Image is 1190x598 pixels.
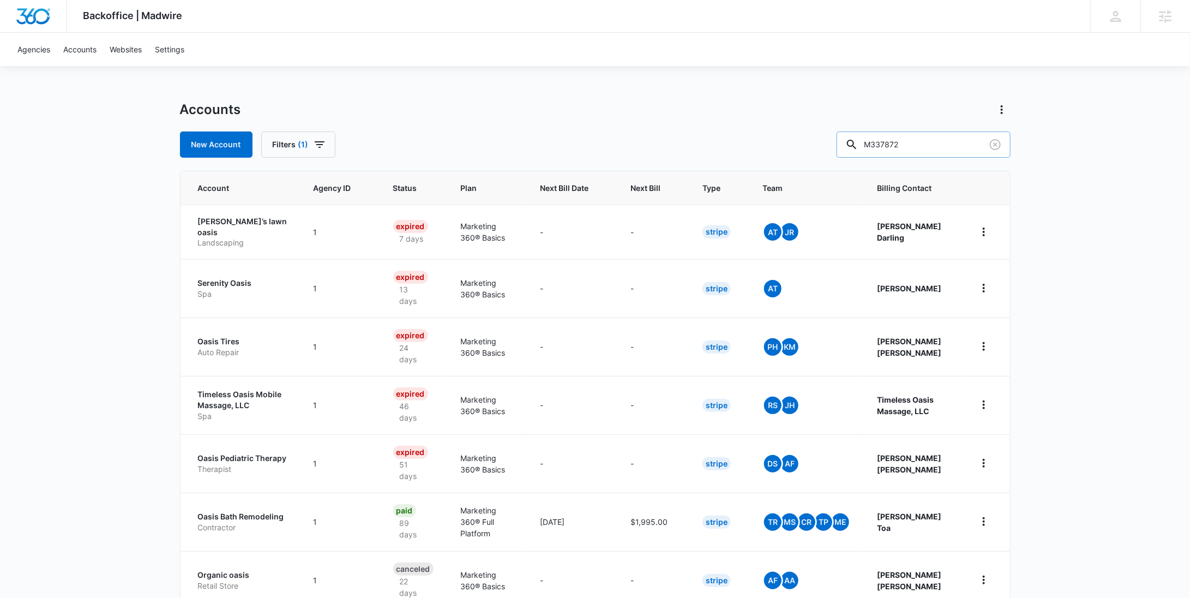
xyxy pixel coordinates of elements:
div: Expired [393,387,428,400]
p: Serenity Oasis [198,278,287,289]
p: Auto Repair [198,347,287,358]
p: Organic oasis [198,570,287,581]
p: Therapist [198,464,287,475]
a: Accounts [57,33,103,66]
span: Agency ID [314,182,351,194]
p: Landscaping [198,237,287,248]
span: JH [781,397,798,414]
span: Status [393,182,418,194]
button: home [975,513,993,530]
a: [PERSON_NAME]’s lawn oasisLandscaping [198,216,287,248]
span: Next Bill Date [540,182,588,194]
p: Marketing 360® Basics [460,220,514,243]
p: Marketing 360® Full Platform [460,505,514,539]
span: Next Bill [630,182,660,194]
span: AA [781,572,798,589]
strong: [PERSON_NAME] [PERSON_NAME] [877,453,941,474]
button: home [975,223,993,241]
strong: [PERSON_NAME] [PERSON_NAME] [877,337,941,357]
p: 46 days [393,400,434,423]
strong: [PERSON_NAME] Toa [877,512,941,533]
span: DS [764,455,782,473]
span: JR [781,223,798,241]
span: At [764,280,782,297]
p: 7 days [393,233,430,244]
div: Expired [393,220,428,233]
p: [PERSON_NAME]’s lawn oasis [198,216,287,237]
button: Filters(1) [261,131,335,158]
a: Oasis Pediatric TherapyTherapist [198,453,287,474]
div: Stripe [702,574,731,587]
span: Account [198,182,272,194]
div: Stripe [702,282,731,295]
div: Paid [393,504,416,517]
div: Expired [393,329,428,342]
p: 24 days [393,342,434,365]
td: 1 [300,259,380,318]
span: TP [815,513,832,531]
td: 1 [300,318,380,376]
span: Backoffice | Madwire [83,10,183,21]
td: - [527,205,617,259]
a: Settings [148,33,191,66]
span: PH [764,338,782,356]
p: Marketing 360® Basics [460,452,514,475]
button: home [975,279,993,297]
td: - [617,434,689,493]
button: home [975,571,993,589]
td: 1 [300,434,380,493]
button: home [975,455,993,472]
a: Websites [103,33,148,66]
td: 1 [300,493,380,551]
p: Oasis Bath Remodeling [198,511,287,522]
p: 89 days [393,517,434,540]
td: - [617,205,689,259]
a: Organic oasisRetail Store [198,570,287,591]
p: Marketing 360® Basics [460,569,514,592]
div: Stripe [702,225,731,238]
div: Canceled [393,563,434,576]
td: 1 [300,205,380,259]
input: Search [837,131,1011,158]
td: $1,995.00 [617,493,689,551]
td: - [617,376,689,434]
td: - [617,259,689,318]
td: 1 [300,376,380,434]
div: Stripe [702,516,731,529]
a: Oasis TiresAuto Repair [198,336,287,357]
button: Clear [987,136,1004,153]
span: Type [702,182,720,194]
span: AF [764,572,782,589]
td: - [527,434,617,493]
strong: Timeless Oasis Massage, LLC [877,395,934,416]
p: Marketing 360® Basics [460,277,514,300]
a: New Account [180,131,253,158]
p: Timeless Oasis Mobile Massage, LLC [198,389,287,410]
p: Oasis Tires [198,336,287,347]
button: home [975,338,993,355]
p: Oasis Pediatric Therapy [198,453,287,464]
td: - [527,259,617,318]
strong: [PERSON_NAME] Darling [877,222,941,242]
p: Spa [198,411,287,422]
span: AF [781,455,798,473]
td: - [617,318,689,376]
span: Plan [460,182,514,194]
span: CR [798,513,815,531]
p: Marketing 360® Basics [460,336,514,358]
div: Stripe [702,457,731,470]
a: Oasis Bath RemodelingContractor [198,511,287,533]
button: home [975,396,993,414]
div: Stripe [702,399,731,412]
div: Expired [393,271,428,284]
button: Actions [993,101,1011,118]
a: Agencies [11,33,57,66]
h1: Accounts [180,101,241,118]
td: - [527,376,617,434]
a: Serenity OasisSpa [198,278,287,299]
span: Team [762,182,835,194]
p: Contractor [198,522,287,533]
p: Retail Store [198,581,287,591]
a: Timeless Oasis Mobile Massage, LLCSpa [198,389,287,421]
span: TR [764,513,782,531]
